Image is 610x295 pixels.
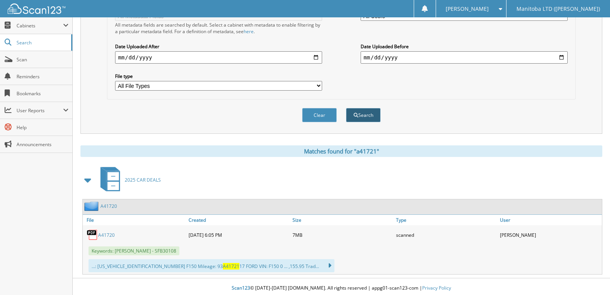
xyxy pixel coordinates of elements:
[115,51,322,64] input: start
[89,259,334,272] div: ...: [US_VEHICLE_IDENTIFICATION_NUMBER] F150 Mileage: 93 17 FORD VIN: F150 0 ... ,155.95 Trad...
[361,51,568,64] input: end
[83,215,187,225] a: File
[100,203,117,209] a: A41720
[291,227,394,243] div: 7MB
[572,258,610,295] iframe: Chat Widget
[17,22,63,29] span: Cabinets
[8,3,65,14] img: scan123-logo-white.svg
[17,107,63,114] span: User Reports
[98,232,115,238] a: A41720
[346,108,381,122] button: Search
[89,246,179,255] span: Keywords: [PERSON_NAME] - SFB30108
[17,90,69,97] span: Bookmarks
[17,124,69,131] span: Help
[223,263,239,270] span: A41721
[87,229,98,241] img: PDF.png
[96,165,161,195] a: 2025 CAR DEALS
[244,28,254,35] a: here
[291,215,394,225] a: Size
[498,215,602,225] a: User
[422,285,451,291] a: Privacy Policy
[17,39,67,46] span: Search
[498,227,602,243] div: [PERSON_NAME]
[84,201,100,211] img: folder2.png
[125,177,161,183] span: 2025 CAR DEALS
[394,215,498,225] a: Type
[187,215,291,225] a: Created
[187,227,291,243] div: [DATE] 6:05 PM
[17,56,69,63] span: Scan
[302,108,337,122] button: Clear
[115,22,322,35] div: All metadata fields are searched by default. Select a cabinet with metadata to enable filtering b...
[80,145,602,157] div: Matches found for "a41721"
[446,7,489,11] span: [PERSON_NAME]
[17,141,69,148] span: Announcements
[115,43,322,50] label: Date Uploaded After
[232,285,250,291] span: Scan123
[361,43,568,50] label: Date Uploaded Before
[17,73,69,80] span: Reminders
[115,73,322,79] label: File type
[394,227,498,243] div: scanned
[516,7,600,11] span: Manitoba LTD ([PERSON_NAME])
